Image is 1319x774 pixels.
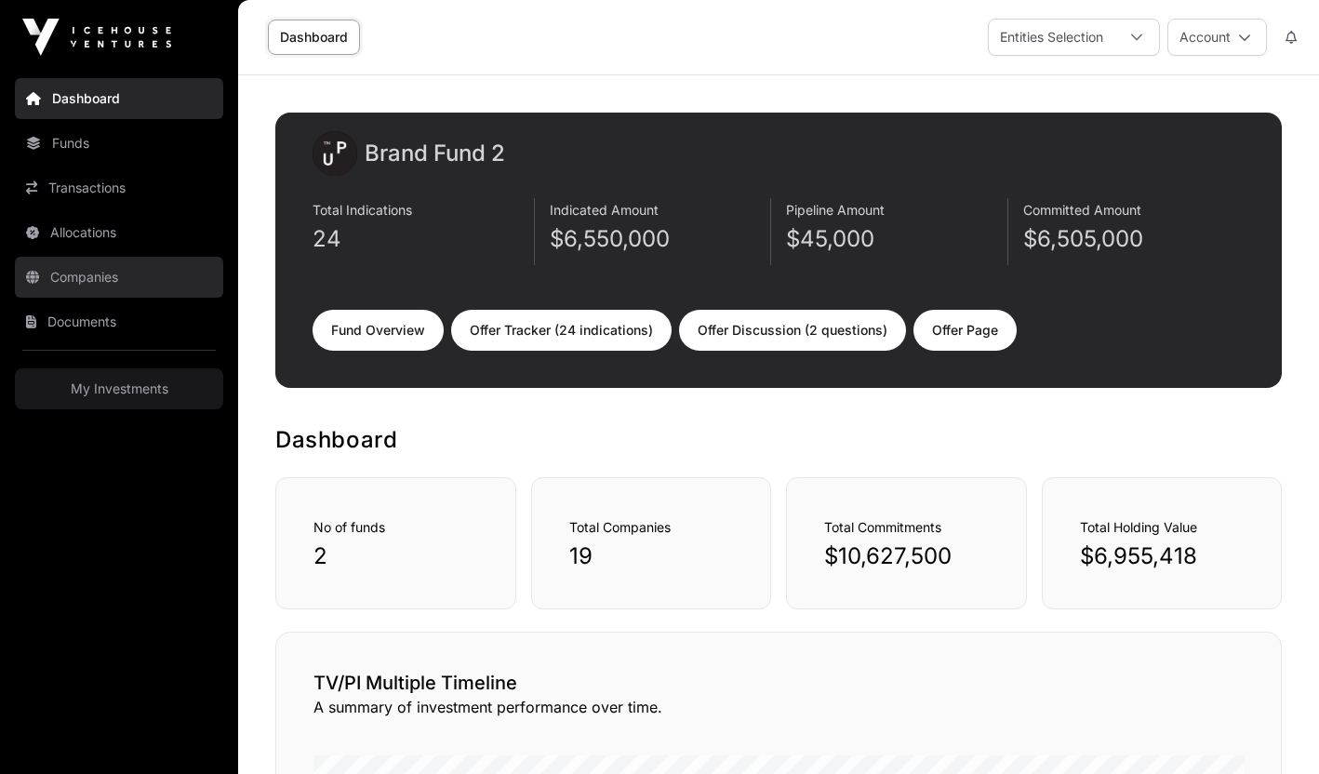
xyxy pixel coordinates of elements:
[1080,541,1245,571] p: $6,955,418
[15,78,223,119] a: Dashboard
[365,139,505,168] h2: Brand Fund 2
[824,541,989,571] p: $10,627,500
[313,224,534,254] p: 24
[268,20,360,55] a: Dashboard
[786,224,1007,254] p: $45,000
[313,310,444,351] a: Fund Overview
[913,310,1017,351] a: Offer Page
[989,20,1114,55] div: Entities Selection
[451,310,672,351] a: Offer Tracker (24 indications)
[786,202,885,218] span: Pipeline Amount
[550,202,659,218] span: Indicated Amount
[15,212,223,253] a: Allocations
[569,541,734,571] p: 19
[313,670,1244,696] h2: TV/PI Multiple Timeline
[313,202,412,218] span: Total Indications
[22,19,171,56] img: Icehouse Ventures Logo
[15,123,223,164] a: Funds
[15,301,223,342] a: Documents
[1023,202,1141,218] span: Committed Amount
[550,224,771,254] p: $6,550,000
[313,541,478,571] p: 2
[313,696,1244,718] p: A summary of investment performance over time.
[1080,519,1197,535] span: Total Holding Value
[15,257,223,298] a: Companies
[679,310,906,351] a: Offer Discussion (2 questions)
[824,519,941,535] span: Total Commitments
[313,131,357,176] img: images.png
[569,519,671,535] span: Total Companies
[1023,224,1246,254] p: $6,505,000
[275,425,1282,455] h1: Dashboard
[313,519,385,535] span: No of funds
[1226,685,1319,774] iframe: Chat Widget
[15,167,223,208] a: Transactions
[15,368,223,409] a: My Investments
[1167,19,1267,56] button: Account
